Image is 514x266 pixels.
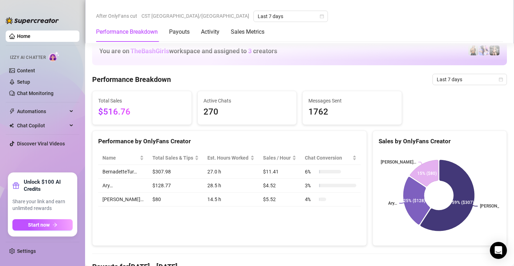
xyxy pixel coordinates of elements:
div: Est. Hours Worked [207,154,249,162]
span: Share your link and earn unlimited rewards [12,198,73,212]
th: Sales / Hour [259,151,301,165]
img: Chat Copilot [9,123,14,128]
td: $11.41 [259,165,301,179]
span: CST [GEOGRAPHIC_DATA]/[GEOGRAPHIC_DATA] [141,11,249,21]
span: $516.76 [98,105,186,119]
td: $4.52 [259,179,301,193]
span: Chat Conversion [305,154,351,162]
td: BernadetteTur… [98,165,148,179]
span: Sales / Hour [263,154,291,162]
text: [PERSON_NAME]… [381,160,416,165]
span: 1762 [308,105,396,119]
span: 270 [203,105,291,119]
span: calendar [499,77,503,82]
a: Setup [17,79,30,85]
td: Ary… [98,179,148,193]
td: $5.52 [259,193,301,206]
a: Home [17,33,30,39]
img: Bonnie [490,45,499,55]
td: 27.0 h [203,165,259,179]
td: [PERSON_NAME]… [98,193,148,206]
span: Izzy AI Chatter [10,54,46,61]
a: Settings [17,248,36,254]
td: $128.77 [148,179,203,193]
span: thunderbolt [9,109,15,114]
h4: Performance Breakdown [92,74,171,84]
strong: Unlock $100 AI Credits [24,178,73,193]
div: Open Intercom Messenger [490,242,507,259]
th: Name [98,151,148,165]
span: gift [12,182,19,189]
td: $80 [148,193,203,206]
img: Ary [479,45,489,55]
a: Chat Monitoring [17,90,54,96]
img: AI Chatter [49,51,60,62]
div: Activity [201,28,219,36]
span: Last 7 days [437,74,503,85]
span: Name [102,154,138,162]
td: 14.5 h [203,193,259,206]
div: Sales Metrics [231,28,264,36]
span: TheBashGirls [130,47,169,55]
span: 3 [248,47,252,55]
span: Automations [17,106,67,117]
span: 3 % [305,182,316,189]
div: Performance by OnlyFans Creator [98,137,361,146]
div: Sales by OnlyFans Creator [379,137,501,146]
span: After OnlyFans cut [96,11,137,21]
a: Content [17,68,35,73]
text: Ary… [388,201,397,206]
div: Performance Breakdown [96,28,158,36]
span: 6 % [305,168,316,176]
span: Chat Copilot [17,120,67,131]
th: Chat Conversion [301,151,361,165]
img: BernadetteTur [468,45,478,55]
span: Total Sales & Tips [152,154,194,162]
div: Payouts [169,28,190,36]
span: Active Chats [203,97,291,105]
span: 4 % [305,195,316,203]
a: Discover Viral Videos [17,141,65,146]
h1: You are on workspace and assigned to creators [99,47,277,55]
button: Start nowarrow-right [12,219,73,231]
span: arrow-right [52,222,57,227]
td: 28.5 h [203,179,259,193]
img: logo-BBDzfeDw.svg [6,17,59,24]
th: Total Sales & Tips [148,151,203,165]
span: Start now [28,222,50,228]
span: Messages Sent [308,97,396,105]
span: Total Sales [98,97,186,105]
span: Last 7 days [258,11,324,22]
td: $307.98 [148,165,203,179]
span: calendar [320,14,324,18]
